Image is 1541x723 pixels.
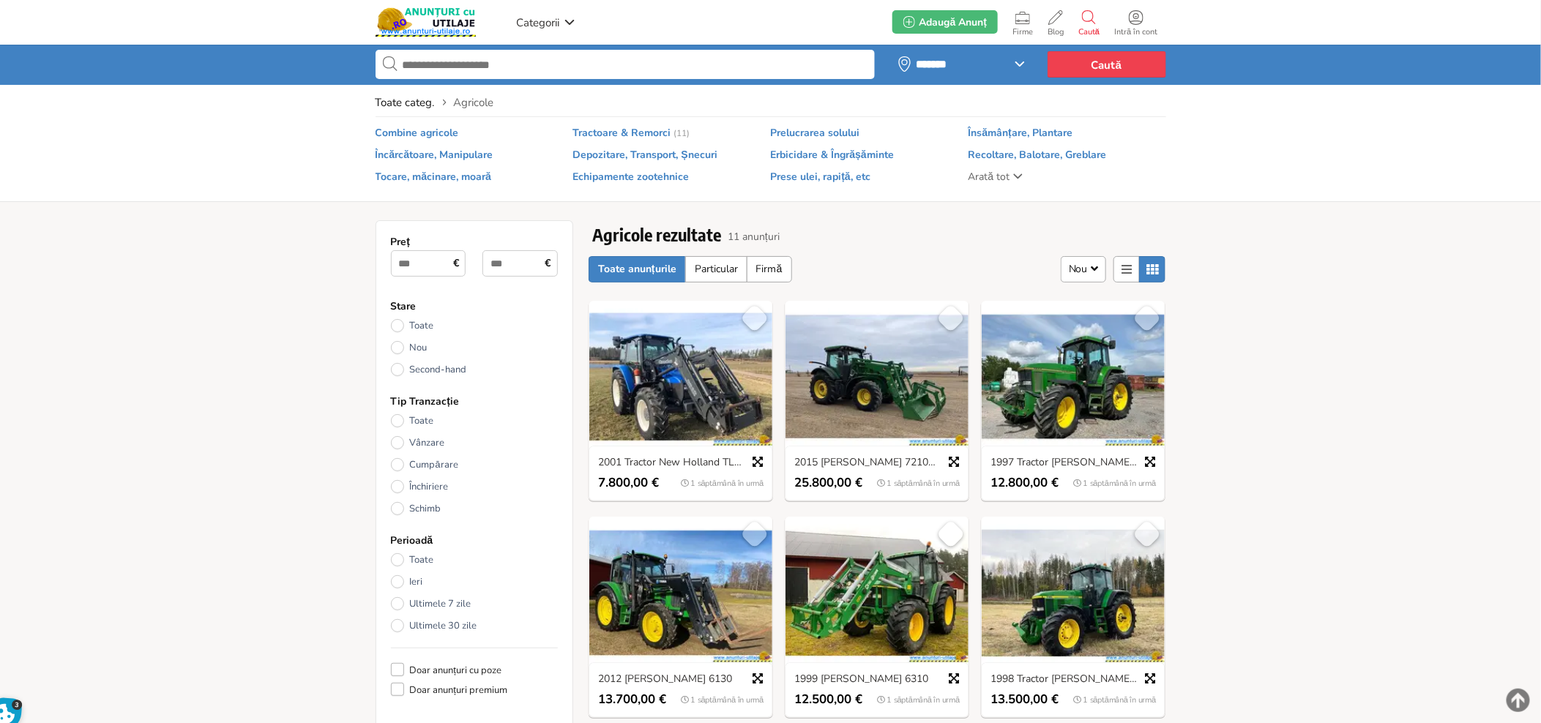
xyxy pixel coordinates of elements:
[1107,7,1165,37] a: Intră în cont
[794,692,862,707] span: 12.500,00 €
[1005,7,1040,37] a: Firme
[449,252,463,274] span: €
[376,96,435,109] a: Toate categ.
[874,476,967,490] div: 1 săptămână în urmă
[598,476,659,490] span: 7.800,00 €
[1133,304,1162,333] a: Salvează Favorit
[874,692,967,707] div: 1 săptămână în urmă
[589,256,686,282] a: Toate anunțurile
[771,146,894,164] a: Erbicidare & Îngrășăminte
[1113,256,1140,282] a: Afișare Listă
[969,171,1010,184] span: Arată tot
[391,534,558,547] h2: Perioadă
[376,146,493,164] a: Încărcătoare, Manipulare
[787,457,967,470] a: 2015 [PERSON_NAME] 7210R 4WD
[589,517,772,669] img: 2012 John Deere 6130
[391,319,558,332] a: Toate
[391,236,558,249] h2: Preț
[454,95,494,110] span: Agricole
[12,700,23,711] span: 3
[990,692,1059,707] span: 13.500,00 €
[944,452,964,472] a: Previzualizare
[740,304,769,333] a: Salvează Favorit
[591,457,771,470] a: 2001 Tractor New Holland TL100
[969,127,1072,140] span: Însămânțare, Plantare
[376,124,459,142] a: Combine agricole
[391,502,558,515] a: Schimb
[771,168,870,186] a: Prese ulei, rapiță, etc
[1133,520,1162,549] a: Salvează Favorit
[376,168,492,186] a: Tocare, măcinare, moară
[573,124,690,142] a: Tractoare & Remorci (11)
[786,301,969,453] img: 2015 John Deere 7210R 4WD
[771,124,860,142] a: Prelucrarea solului
[391,363,558,376] a: Second-hand
[771,127,860,140] span: Prelucrarea solului
[391,300,558,313] h2: Stare
[747,256,792,282] a: Firmă
[1069,262,1087,276] span: Nou
[573,171,690,184] span: Echipamente zootehnice
[728,231,780,242] span: 11 anunțuri
[1107,28,1165,37] span: Intră în cont
[573,168,690,186] a: Echipamente zootehnice
[685,256,747,282] a: Particular
[598,692,666,707] span: 13.700,00 €
[1070,476,1163,490] div: 1 săptămână în urmă
[982,517,1165,669] img: 1998 Tractor John Deere 7810
[983,457,1163,470] a: 1997 Tractor [PERSON_NAME] 7600
[573,146,717,164] a: Depozitare, Transport, Șnecuri
[1071,28,1107,37] span: Caută
[969,149,1107,162] span: Recoltare, Balotare, Greblare
[1048,51,1166,78] button: Caută
[982,301,1165,453] img: 1997 Tractor John Deere 7600
[376,7,477,37] img: Anunturi-Utilaje.RO
[1070,692,1163,707] div: 1 săptămână în urmă
[391,480,558,493] a: Închiriere
[1005,28,1040,37] span: Firme
[391,683,508,696] label: Doar anunțuri premium
[391,663,502,676] label: Doar anunțuri cu poze
[391,597,558,610] a: Ultimele 7 zile
[1040,28,1071,37] span: Blog
[936,304,966,333] a: Salvează Favorit
[391,458,558,471] a: Cumpărare
[391,395,558,408] h2: Tip Tranzacție
[747,668,768,689] a: Previzualizare
[771,171,870,184] span: Prese ulei, rapiță, etc
[936,520,966,549] a: Salvează Favorit
[771,149,894,162] span: Erbicidare & Îngrășăminte
[591,673,771,686] a: 2012 [PERSON_NAME] 6130
[1071,7,1107,37] a: Caută
[391,414,558,427] a: Toate
[969,146,1107,164] a: Recoltare, Balotare, Greblare
[376,149,493,162] span: Încărcătoare, Manipulare
[573,149,717,162] span: Depozitare, Transport, Șnecuri
[674,127,690,140] em: (11)
[573,127,671,140] span: Tractoare & Remorci
[1139,256,1165,282] a: Vizualizare Tabel
[678,476,771,490] div: 1 săptămână în urmă
[794,476,862,490] span: 25.800,00 €
[969,168,1024,186] a: Arată tot
[1040,7,1071,37] a: Blog
[969,124,1072,142] a: Însămânțare, Plantare
[1140,668,1160,689] a: Previzualizare
[391,341,558,354] a: Nou
[983,673,1163,686] a: 1998 Tractor [PERSON_NAME] 7810
[517,15,560,30] span: Categorii
[678,692,771,707] div: 1 săptămână în urmă
[391,619,558,632] a: Ultimele 30 zile
[541,252,556,274] span: €
[786,517,969,669] img: 1999 John Deere 6310
[589,301,772,453] img: 2001 Tractor New Holland TL100
[376,127,459,140] span: Combine agricole
[513,11,579,33] a: Categorii
[391,575,558,588] a: Ieri
[592,224,721,244] h1: Agricole rezultate
[391,553,558,566] a: Toate
[944,668,964,689] a: Previzualizare
[787,673,967,686] a: 1999 [PERSON_NAME] 6310
[740,520,769,549] a: Salvează Favorit
[990,476,1059,490] span: 12.800,00 €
